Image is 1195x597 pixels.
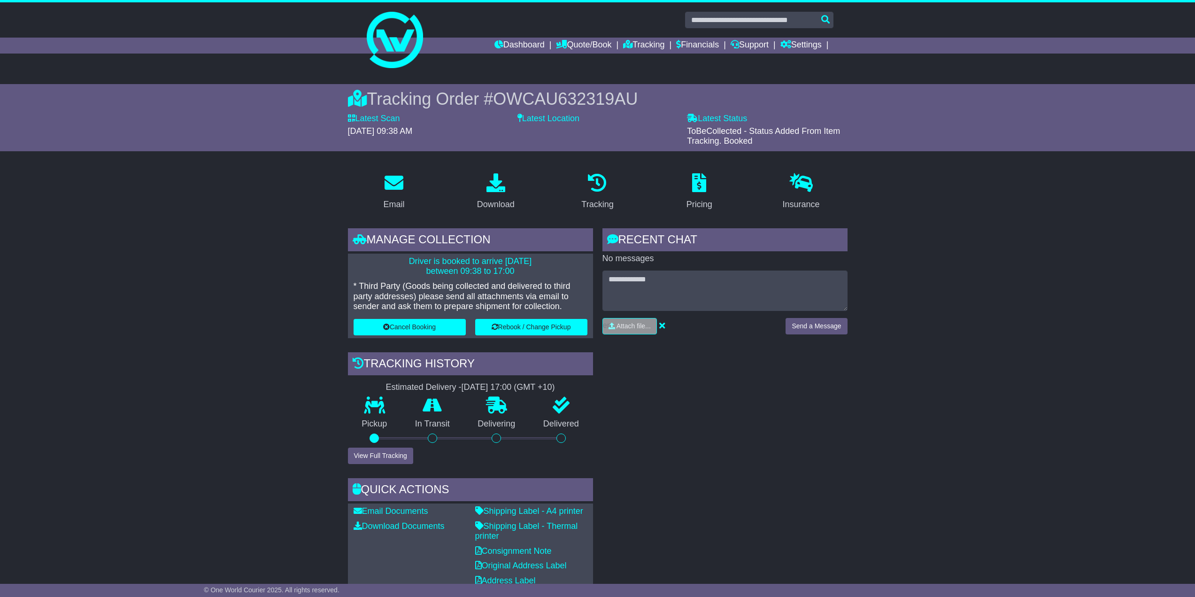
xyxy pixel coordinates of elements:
[676,38,719,54] a: Financials
[354,506,428,516] a: Email Documents
[475,521,578,541] a: Shipping Label - Thermal printer
[556,38,611,54] a: Quote/Book
[348,382,593,393] div: Estimated Delivery -
[348,448,413,464] button: View Full Tracking
[783,198,820,211] div: Insurance
[475,576,536,585] a: Address Label
[462,382,555,393] div: [DATE] 17:00 (GMT +10)
[204,586,339,594] span: © One World Courier 2025. All rights reserved.
[475,546,552,556] a: Consignment Note
[786,318,847,334] button: Send a Message
[348,352,593,378] div: Tracking history
[354,281,587,312] p: * Third Party (Goods being collected and delivered to third party addresses) please send all atta...
[348,114,400,124] label: Latest Scan
[475,506,583,516] a: Shipping Label - A4 printer
[348,89,848,109] div: Tracking Order #
[680,170,718,214] a: Pricing
[464,419,530,429] p: Delivering
[348,419,401,429] p: Pickup
[348,478,593,504] div: Quick Actions
[602,254,848,264] p: No messages
[777,170,826,214] a: Insurance
[686,198,712,211] div: Pricing
[687,126,840,146] span: ToBeCollected - Status Added From Item Tracking. Booked
[602,228,848,254] div: RECENT CHAT
[780,38,822,54] a: Settings
[494,38,545,54] a: Dashboard
[575,170,619,214] a: Tracking
[517,114,579,124] label: Latest Location
[471,170,521,214] a: Download
[623,38,664,54] a: Tracking
[401,419,464,429] p: In Transit
[354,521,445,531] a: Download Documents
[475,319,587,335] button: Rebook / Change Pickup
[383,198,404,211] div: Email
[354,256,587,277] p: Driver is booked to arrive [DATE] between 09:38 to 17:00
[687,114,747,124] label: Latest Status
[475,561,567,570] a: Original Address Label
[581,198,613,211] div: Tracking
[477,198,515,211] div: Download
[354,319,466,335] button: Cancel Booking
[348,228,593,254] div: Manage collection
[377,170,410,214] a: Email
[348,126,413,136] span: [DATE] 09:38 AM
[731,38,769,54] a: Support
[493,89,638,109] span: OWCAU632319AU
[529,419,593,429] p: Delivered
